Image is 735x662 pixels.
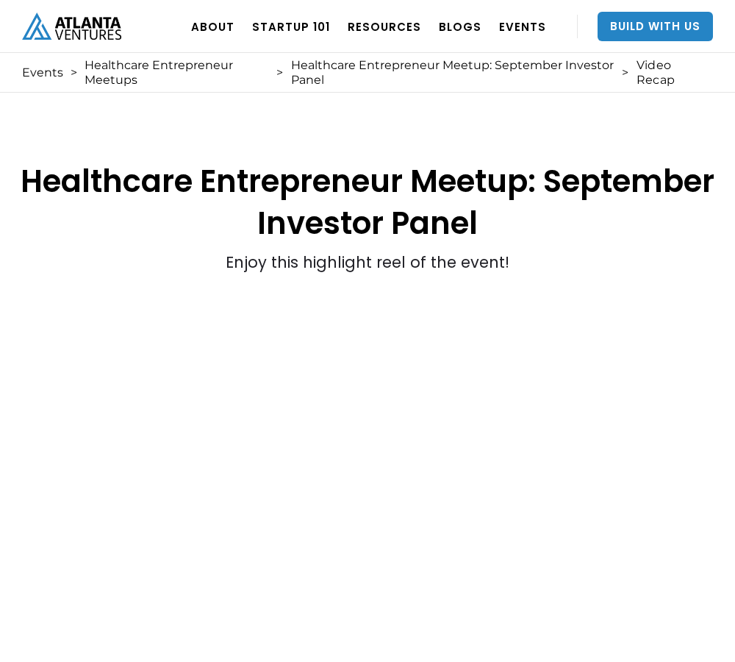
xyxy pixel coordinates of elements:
a: ABOUT [191,6,234,47]
a: Build With Us [598,12,713,41]
div: > [622,65,628,80]
a: RESOURCES [348,6,421,47]
div: > [71,65,77,80]
a: Startup 101 [252,6,330,47]
a: BLOGS [439,6,481,47]
h1: Healthcare Entrepreneur Meetup: September Investor Panel [15,87,720,244]
div: > [276,65,283,80]
a: Events [22,65,63,80]
a: EVENTS [499,6,546,47]
div: Video Recap [637,58,706,88]
a: Healthcare Entrepreneur Meetups [85,58,269,88]
a: Healthcare Entrepreneur Meetup: September Investor Panel [291,58,615,88]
